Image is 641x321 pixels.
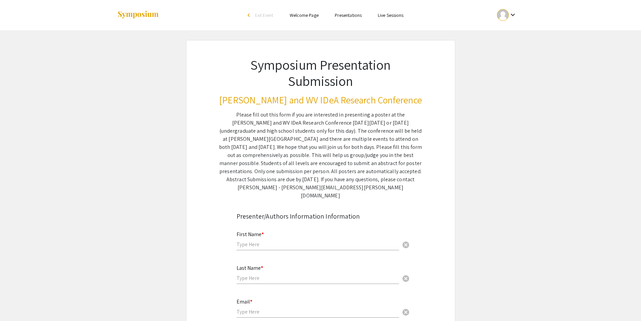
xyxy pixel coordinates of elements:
[402,241,410,249] span: cancel
[237,231,264,238] mat-label: First Name
[378,12,403,18] a: Live Sessions
[255,12,274,18] span: Exit Event
[117,10,159,20] img: Symposium by ForagerOne
[237,264,263,271] mat-label: Last Name
[237,211,405,221] div: Presenter/Authors Information Information
[219,111,422,200] div: Please fill out this form if you are interested in presenting a poster at the [PERSON_NAME] and W...
[402,275,410,283] span: cancel
[248,13,252,17] div: arrow_back_ios
[509,11,517,19] mat-icon: Expand account dropdown
[219,57,422,89] h1: Symposium Presentation Submission
[399,271,413,285] button: Clear
[237,308,399,315] input: Type Here
[399,237,413,251] button: Clear
[490,7,524,23] button: Expand account dropdown
[612,291,636,316] iframe: Chat
[237,275,399,282] input: Type Here
[402,308,410,316] span: cancel
[219,94,422,106] h3: [PERSON_NAME] and WV IDeA Research Conference
[335,12,362,18] a: Presentations
[237,241,399,248] input: Type Here
[399,305,413,318] button: Clear
[290,12,319,18] a: Welcome Page
[237,298,252,305] mat-label: Email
